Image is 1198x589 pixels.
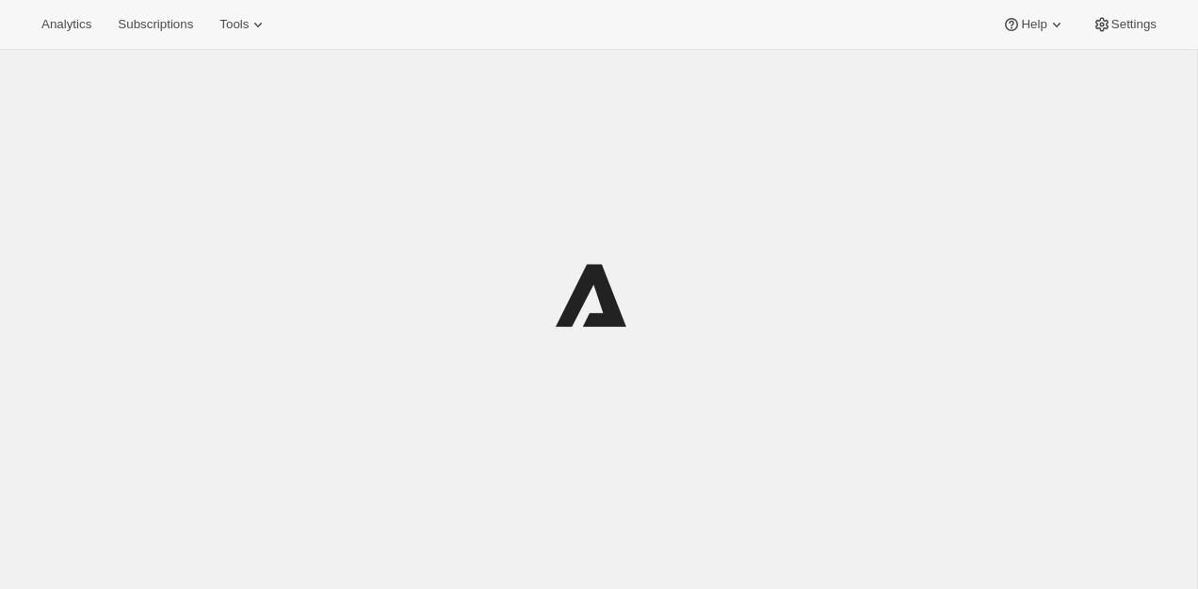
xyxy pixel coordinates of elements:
span: Analytics [41,17,91,32]
button: Analytics [30,11,103,38]
span: Tools [219,17,249,32]
button: Subscriptions [106,11,204,38]
span: Subscriptions [118,17,193,32]
button: Settings [1081,11,1168,38]
span: Settings [1111,17,1157,32]
button: Tools [208,11,279,38]
button: Help [991,11,1077,38]
span: Help [1021,17,1046,32]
